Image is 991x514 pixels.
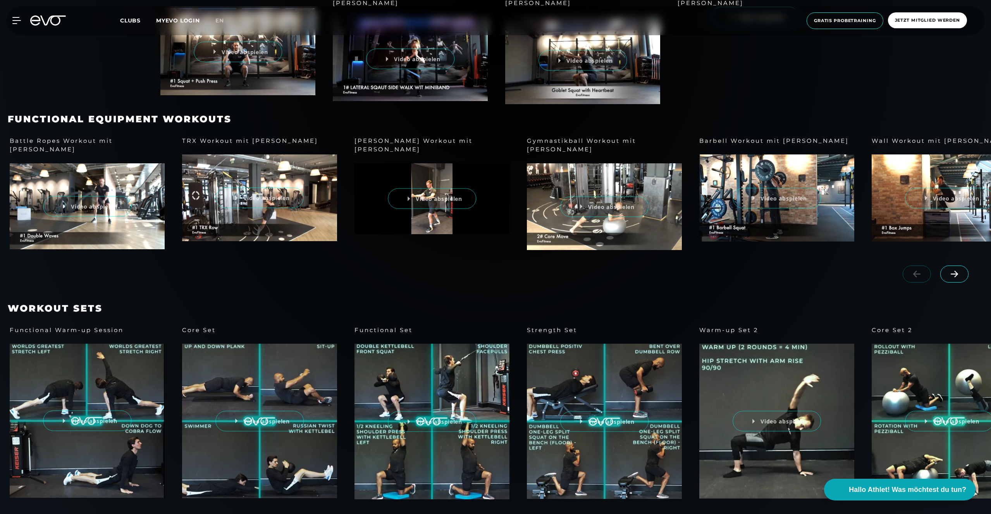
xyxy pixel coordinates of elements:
h3: Workout Sets [8,303,991,314]
span: Gratis Probetraining [814,17,876,24]
span: Hallo Athlet! Was möchtest du tun? [849,485,966,495]
a: en [215,16,233,25]
span: en [215,17,224,24]
a: Clubs [120,17,156,24]
a: Jetzt Mitglied werden [886,12,969,29]
span: Clubs [120,17,141,24]
button: Hallo Athlet! Was möchtest du tun? [824,479,976,500]
span: Jetzt Mitglied werden [895,17,960,24]
h3: Functional Equipment Workouts [8,113,991,125]
a: Gratis Probetraining [804,12,886,29]
a: MYEVO LOGIN [156,17,200,24]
